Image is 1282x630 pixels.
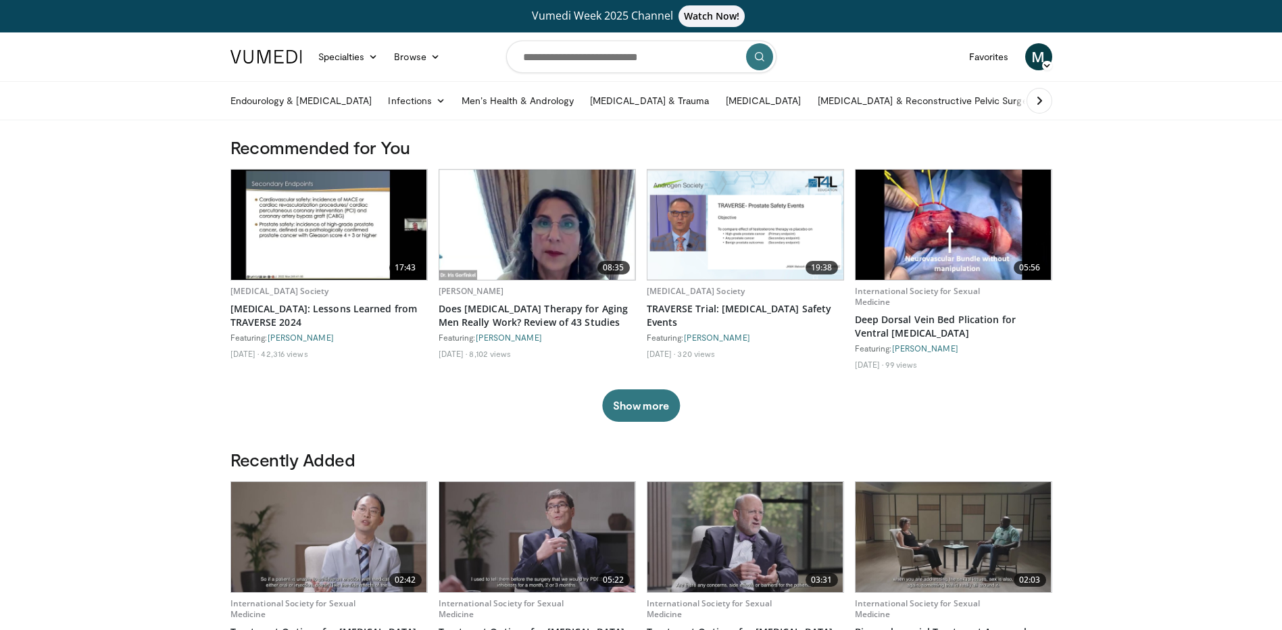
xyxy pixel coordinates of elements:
li: 42,316 views [261,348,307,359]
span: 02:42 [389,573,422,587]
a: Deep Dorsal Vein Bed Plication for Ventral [MEDICAL_DATA] [855,313,1052,340]
a: Vumedi Week 2025 ChannelWatch Now! [232,5,1050,27]
a: [PERSON_NAME] [268,333,334,342]
a: [MEDICAL_DATA] & Reconstructive Pelvic Surgery [810,87,1044,114]
img: 4d4bce34-7cbb-4531-8d0c-5308a71d9d6c.620x360_q85_upscale.jpg [439,170,635,280]
li: 99 views [885,359,917,370]
a: 17:43 [231,170,427,280]
a: International Society for Sexual Medicine [855,598,981,620]
a: 02:42 [231,482,427,592]
a: [PERSON_NAME] [684,333,750,342]
span: 03:31 [806,573,838,587]
a: Infections [380,87,453,114]
a: Endourology & [MEDICAL_DATA] [222,87,380,114]
h3: Recently Added [230,449,1052,470]
a: 08:35 [439,170,635,280]
span: 08:35 [597,261,630,274]
li: 320 views [677,348,715,359]
a: Does [MEDICAL_DATA] Therapy for Aging Men Really Work? Review of 43 Studies [439,302,636,329]
a: Men’s Health & Andrology [453,87,582,114]
img: VuMedi Logo [230,50,302,64]
img: b9f781e5-52ca-473c-b668-8d89478b51c2.620x360_q85_upscale.jpg [439,482,635,592]
a: 19:38 [647,170,843,280]
a: International Society for Sexual Medicine [647,598,772,620]
a: International Society for Sexual Medicine [855,285,981,308]
a: 02:03 [856,482,1052,592]
a: [PERSON_NAME] [892,343,958,353]
span: Watch Now! [679,5,745,27]
a: TRAVERSE Trial: [MEDICAL_DATA] Safety Events [647,302,844,329]
a: International Society for Sexual Medicine [439,598,564,620]
li: [DATE] [439,348,468,359]
button: Show more [602,389,680,422]
span: 19:38 [806,261,838,274]
a: [PERSON_NAME] [439,285,504,297]
img: 3cd71b81-c7e1-430d-b53c-e4ceb72949b9.620x360_q85_upscale.jpg [231,482,427,592]
a: [MEDICAL_DATA] & Trauma [582,87,718,114]
a: International Society for Sexual Medicine [230,598,356,620]
img: a7ea3998-dd97-4858-a8f3-1adc2515b9aa.620x360_q85_upscale.jpg [856,170,1052,280]
span: 17:43 [389,261,422,274]
a: [PERSON_NAME] [476,333,542,342]
img: 7c07126a-7ebe-4058-b603-d7c0552180bf.620x360_q85_upscale.jpg [647,482,843,592]
input: Search topics, interventions [506,41,776,73]
a: M [1025,43,1052,70]
a: [MEDICAL_DATA] [718,87,810,114]
div: Featuring: [647,332,844,343]
a: Specialties [310,43,387,70]
li: [DATE] [230,348,260,359]
a: [MEDICAL_DATA]: Lessons Learned from TRAVERSE 2024 [230,302,428,329]
a: 05:56 [856,170,1052,280]
span: 05:22 [597,573,630,587]
li: 8,102 views [469,348,511,359]
a: 03:31 [647,482,843,592]
div: Featuring: [439,332,636,343]
li: [DATE] [647,348,676,359]
a: [MEDICAL_DATA] Society [647,285,745,297]
a: Favorites [961,43,1017,70]
li: [DATE] [855,359,884,370]
a: Browse [386,43,448,70]
img: 86fd6e37-750d-4518-a18a-020bbea9a401.620x360_q85_upscale.jpg [856,482,1052,592]
div: Featuring: [855,343,1052,354]
img: 9812f22f-d817-4923-ae6c-a42f6b8f1c21.png.620x360_q85_upscale.png [647,171,843,279]
div: Featuring: [230,332,428,343]
img: 1317c62a-2f0d-4360-bee0-b1bff80fed3c.620x360_q85_upscale.jpg [231,170,427,280]
a: 05:22 [439,482,635,592]
span: 05:56 [1014,261,1046,274]
span: 02:03 [1014,573,1046,587]
h3: Recommended for You [230,137,1052,158]
a: [MEDICAL_DATA] Society [230,285,329,297]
